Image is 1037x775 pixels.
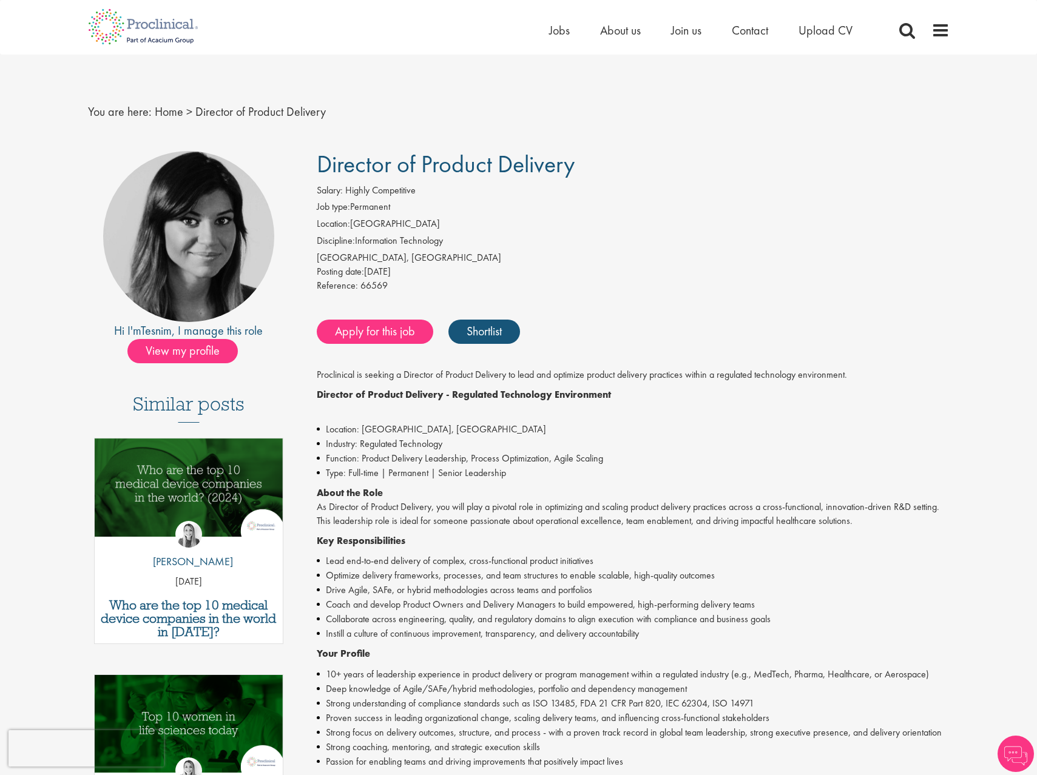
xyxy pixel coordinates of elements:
[317,583,950,597] li: Drive Agile, SAFe, or hybrid methodologies across teams and portfolios
[317,626,950,641] li: Instill a culture of continuous improvement, transparency, and delivery accountability
[317,754,950,769] li: Passion for enabling teams and driving improvements that positively impact lives
[141,323,172,338] a: Tesnim
[317,320,433,344] a: Apply for this job
[186,104,192,119] span: >
[88,104,152,119] span: You are here:
[88,322,290,340] div: Hi I'm , I manage this role
[317,149,575,179] span: Director of Product Delivery
[144,554,233,569] p: [PERSON_NAME]
[317,265,364,278] span: Posting date:
[799,22,853,38] a: Upload CV
[317,265,950,279] div: [DATE]
[317,554,950,568] li: Lead end-to-end delivery of complex, cross-functional product initiatives
[103,151,274,322] img: imeage of recruiter Tesnim Chagklil
[317,486,383,499] strong: About the Role
[317,234,355,248] label: Discipline:
[144,521,233,575] a: Hannah Burke [PERSON_NAME]
[317,696,950,711] li: Strong understanding of compliance standards such as ISO 13485, FDA 21 CFR Part 820, IEC 62304, I...
[317,725,950,740] li: Strong focus on delivery outcomes, structure, and process - with a proven track record in global ...
[317,667,950,682] li: 10+ years of leadership experience in product delivery or program management within a regulated i...
[317,451,950,466] li: Function: Product Delivery Leadership, Process Optimization, Agile Scaling
[317,200,350,214] label: Job type:
[317,647,370,660] strong: Your Profile
[317,612,950,626] li: Collaborate across engineering, quality, and regulatory domains to align execution with complianc...
[95,438,283,536] img: Top 10 Medical Device Companies 2024
[95,438,283,546] a: Link to a post
[195,104,326,119] span: Director of Product Delivery
[448,320,520,344] a: Shortlist
[317,279,358,293] label: Reference:
[175,521,202,548] img: Hannah Burke
[549,22,570,38] a: Jobs
[155,104,183,119] a: breadcrumb link
[317,217,350,231] label: Location:
[317,740,950,754] li: Strong coaching, mentoring, and strategic execution skills
[732,22,768,38] a: Contact
[317,184,343,198] label: Salary:
[317,437,950,451] li: Industry: Regulated Technology
[317,486,950,528] p: As Director of Product Delivery, you will play a pivotal role in optimizing and scaling product d...
[317,534,405,547] strong: Key Responsibilities
[8,730,164,767] iframe: reCAPTCHA
[95,575,283,589] p: [DATE]
[317,388,611,401] strong: Director of Product Delivery - Regulated Technology Environment
[317,568,950,583] li: Optimize delivery frameworks, processes, and team structures to enable scalable, high-quality out...
[317,682,950,696] li: Deep knowledge of Agile/SAFe/hybrid methodologies, portfolio and dependency management
[133,394,245,423] h3: Similar posts
[317,217,950,234] li: [GEOGRAPHIC_DATA]
[317,234,950,251] li: Information Technology
[101,599,277,639] a: Who are the top 10 medical device companies in the world in [DATE]?
[317,466,950,480] li: Type: Full-time | Permanent | Senior Leadership
[360,279,388,292] span: 66569
[345,184,416,196] span: Highly Competitive
[317,368,950,382] p: Proclinical is seeking a Director of Product Delivery to lead and optimize product delivery pract...
[671,22,701,38] a: Join us
[317,251,950,265] div: [GEOGRAPHIC_DATA], [GEOGRAPHIC_DATA]
[998,736,1034,772] img: Chatbot
[317,200,950,217] li: Permanent
[600,22,641,38] a: About us
[317,711,950,725] li: Proven success in leading organizational change, scaling delivery teams, and influencing cross-fu...
[127,341,250,357] a: View my profile
[95,675,283,773] img: Top 10 women in life sciences today
[317,597,950,612] li: Coach and develop Product Owners and Delivery Managers to build empowered, high-performing delive...
[127,339,238,363] span: View my profile
[317,422,950,437] li: Location: [GEOGRAPHIC_DATA], [GEOGRAPHIC_DATA]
